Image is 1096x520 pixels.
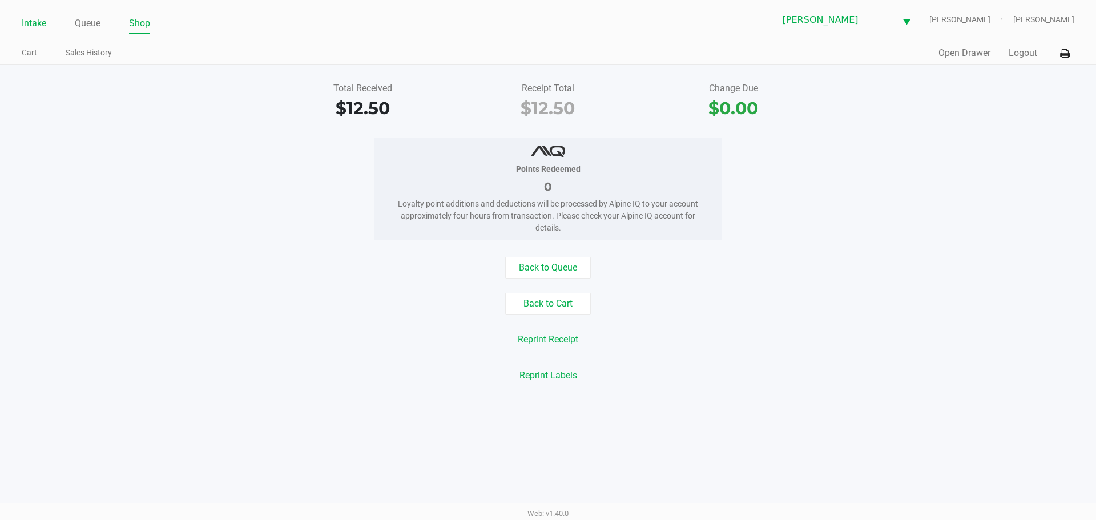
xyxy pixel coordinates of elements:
[279,82,447,95] div: Total Received
[510,329,586,350] button: Reprint Receipt
[649,95,817,121] div: $0.00
[22,15,46,31] a: Intake
[527,509,569,518] span: Web: v1.40.0
[391,178,705,195] div: 0
[505,257,591,279] button: Back to Queue
[896,6,917,33] button: Select
[391,163,705,175] div: Points Redeemed
[1013,14,1074,26] span: [PERSON_NAME]
[512,365,585,386] button: Reprint Labels
[279,95,447,121] div: $12.50
[75,15,100,31] a: Queue
[938,46,990,60] button: Open Drawer
[505,293,591,315] button: Back to Cart
[129,15,150,31] a: Shop
[464,95,632,121] div: $12.50
[22,46,37,60] a: Cart
[66,46,112,60] a: Sales History
[464,82,632,95] div: Receipt Total
[783,13,889,27] span: [PERSON_NAME]
[391,198,705,234] div: Loyalty point additions and deductions will be processed by Alpine IQ to your account approximate...
[929,14,1013,26] span: [PERSON_NAME]
[649,82,817,95] div: Change Due
[1009,46,1037,60] button: Logout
